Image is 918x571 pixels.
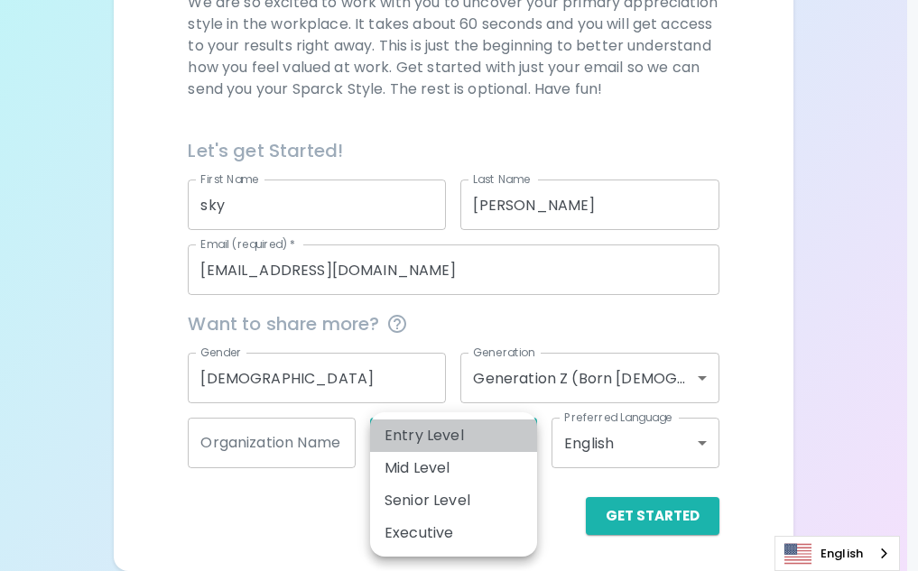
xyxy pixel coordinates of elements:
li: Mid Level [370,452,537,484]
aside: Language selected: English [774,536,900,571]
a: English [775,537,899,570]
div: Language [774,536,900,571]
li: Entry Level [370,419,537,452]
li: Senior Level [370,484,537,517]
li: Executive [370,517,537,549]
